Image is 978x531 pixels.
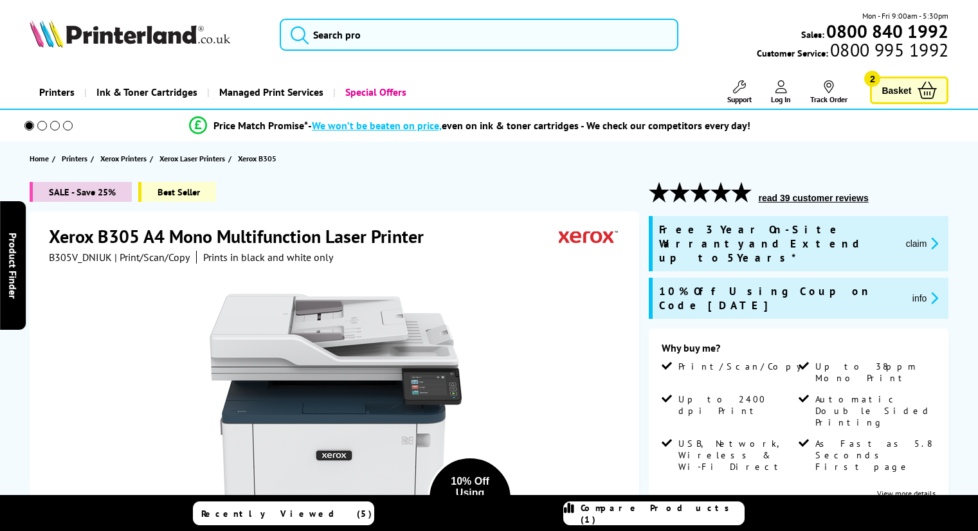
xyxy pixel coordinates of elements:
a: Xerox Printers [100,152,150,165]
span: Sales: [801,28,824,40]
b: 0800 840 1992 [826,19,948,43]
a: Xerox B305 [238,152,280,165]
span: Up to 38ppm Mono Print [815,361,933,384]
span: 10% Off Using Coupon Code [DATE] [659,284,902,312]
a: Ink & Toner Cartridges [84,76,207,109]
button: read 39 customer reviews [755,192,873,204]
span: Mon - Fri 9:00am - 5:30pm [862,10,948,22]
span: Best Seller [138,182,216,202]
span: Compare Products (1) [581,502,744,525]
input: Search pro [280,19,678,51]
a: Special Offers [333,76,416,109]
a: Printerland Logo [30,19,264,50]
div: 10% Off Using Coupon Code [DATE] [436,476,504,522]
a: Home [30,152,52,165]
span: As Fast as 5.8 Seconds First page [815,438,933,473]
span: Basket [882,82,911,99]
span: Printers [62,152,87,165]
i: Prints in black and white only [203,251,333,264]
span: Product Finder [6,233,19,299]
span: 2 [864,71,880,87]
div: - even on ink & toner cartridges - We check our competitors every day! [308,119,750,132]
a: Recently Viewed (5) [193,501,374,525]
button: promo-description [902,236,943,251]
button: promo-description [909,291,943,305]
a: Basket 2 [870,76,948,104]
a: Printers [62,152,91,165]
div: Why buy me? [662,341,936,361]
a: Printers [30,76,84,109]
span: Ink & Toner Cartridges [96,76,197,109]
a: Log In [771,80,791,104]
a: Track Order [810,80,847,104]
span: Automatic Double Sided Printing [815,393,933,428]
span: Print/Scan/Copy [678,361,811,372]
span: Home [30,152,49,165]
span: We won’t be beaten on price, [312,119,442,132]
span: SALE - Save 25% [30,182,132,202]
a: Compare Products (1) [563,501,745,525]
img: Printerland Logo [30,19,230,48]
li: modal_Promise [6,114,933,137]
a: 0800 840 1992 [824,25,948,37]
span: Xerox Printers [100,152,147,165]
span: Xerox B305 [238,152,276,165]
span: | Print/Scan/Copy [114,251,190,264]
img: Xerox [559,224,618,248]
span: Up to 2400 dpi Print [678,393,796,417]
span: Free 3 Year On-Site Warranty and Extend up to 5 Years* [659,222,896,265]
span: Xerox Laser Printers [159,152,225,165]
a: Xerox Laser Printers [159,152,228,165]
a: View more details [877,489,936,498]
span: Support [727,94,752,104]
span: B305V_DNIUK [49,251,112,264]
span: Log In [771,94,791,104]
span: Price Match Promise* [213,119,308,132]
a: Support [727,80,752,104]
h1: Xerox B305 A4 Mono Multifunction Laser Printer [49,224,437,248]
span: 0800 995 1992 [828,44,948,56]
a: Managed Print Services [207,76,333,109]
span: Recently Viewed (5) [201,508,372,519]
span: USB, Network, Wireless & Wi-Fi Direct [678,438,796,473]
span: Customer Service: [757,44,948,59]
